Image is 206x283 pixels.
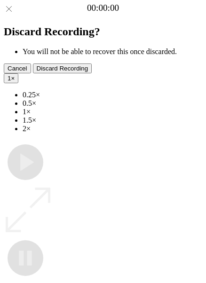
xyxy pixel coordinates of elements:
[23,108,202,116] li: 1×
[4,25,202,38] h2: Discard Recording?
[4,63,31,73] button: Cancel
[23,116,202,125] li: 1.5×
[8,75,11,82] span: 1
[23,91,202,99] li: 0.25×
[87,3,119,13] a: 00:00:00
[23,47,202,56] li: You will not be able to recover this once discarded.
[23,125,202,133] li: 2×
[4,73,18,83] button: 1×
[33,63,92,73] button: Discard Recording
[23,99,202,108] li: 0.5×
